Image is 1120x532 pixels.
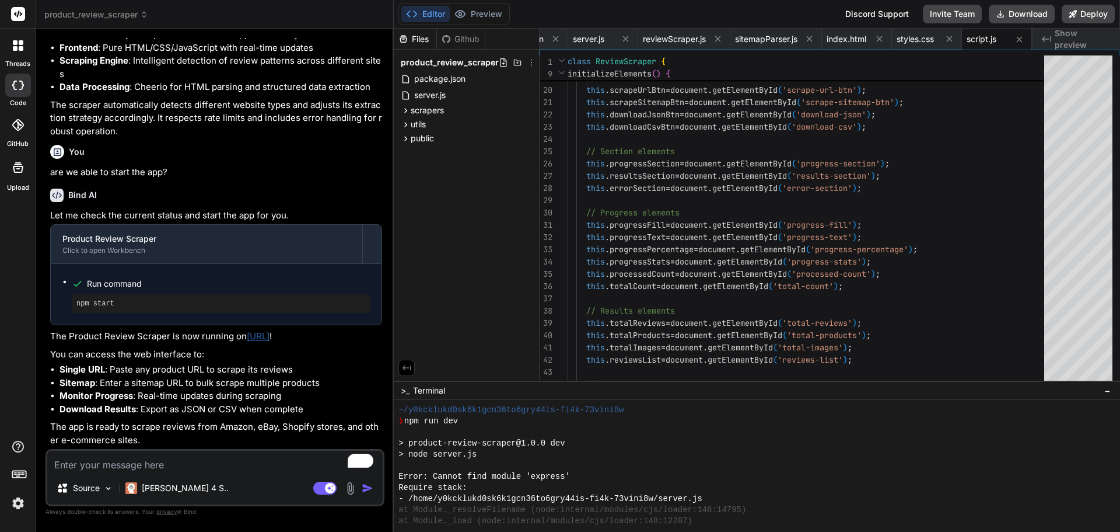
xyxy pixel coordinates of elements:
span: ; [876,171,880,181]
span: 'progress-percentage' [810,244,908,255]
span: document [670,220,708,230]
span: this [586,121,605,132]
span: 'total-count' [773,281,834,291]
div: 40 [540,329,552,342]
span: = [680,109,684,120]
span: document [680,269,717,279]
span: ) [656,68,661,79]
span: = [675,121,680,132]
span: ( [806,244,810,255]
span: document [689,97,726,107]
span: product_review_scraper [401,57,499,68]
span: . [708,232,712,242]
button: Deploy [1062,5,1115,23]
span: 1 [540,56,552,68]
span: document [675,256,712,267]
span: ) [857,85,862,95]
li: : Cheerio for HTML parsing and structured data extraction [60,81,382,94]
label: threads [5,59,30,69]
span: ( [778,318,782,328]
span: . [703,342,708,353]
li: : Intelligent detection of review patterns across different sites [60,54,382,81]
span: . [698,281,703,291]
span: server.js [573,33,604,45]
span: utils [411,119,426,130]
span: getElementById [708,342,773,353]
span: ) [843,342,848,353]
span: = [666,318,670,328]
span: Run command [87,278,370,290]
span: = [675,171,680,181]
span: 'total-images' [778,342,843,353]
span: getElementById [712,85,778,95]
strong: Single URL [60,364,105,375]
span: // Results elements [586,305,675,316]
span: document [684,158,722,169]
div: 33 [540,244,552,256]
span: 'total-reviews' [782,318,852,328]
span: ; [899,97,904,107]
span: this [586,354,605,365]
span: document [698,244,736,255]
div: 23 [540,121,552,133]
span: ~/y0kcklukd0sk6k1gcn36to6gry44is-fi4k-73vini8w [398,405,624,416]
span: ; [885,158,890,169]
span: = [666,183,670,193]
span: product_review_scraper [44,9,148,20]
div: 28 [540,182,552,194]
span: . [726,97,731,107]
span: getElementById [726,158,792,169]
p: [PERSON_NAME] 4 S.. [142,482,229,494]
p: Source [73,482,100,494]
span: document [684,109,722,120]
span: ( [796,97,801,107]
span: ( [652,68,656,79]
span: . [708,85,712,95]
span: = [684,97,689,107]
span: = [661,354,666,365]
span: = [661,342,666,353]
span: npm run dev [404,416,458,427]
span: = [670,330,675,340]
span: scrapers [411,105,444,116]
span: ) [862,330,866,340]
span: document [661,281,698,291]
span: getElementById [712,183,778,193]
span: this [586,183,605,193]
span: 'progress-stats' [787,256,862,267]
span: 'download-csv' [792,121,857,132]
span: ) [852,232,857,242]
strong: Data Processing [60,81,129,92]
span: this [586,269,605,279]
li: : Paste any product URL to scrape its reviews [60,363,382,377]
span: ( [787,121,792,132]
span: = [680,158,684,169]
span: Show preview [1055,27,1111,51]
span: ; [871,109,876,120]
textarea: To enrich screen reader interactions, please activate Accessibility in Grammarly extension settings [47,451,383,472]
span: 'error-section' [782,183,852,193]
span: ( [787,269,792,279]
span: // Error elements [586,379,666,390]
div: Github [437,33,485,45]
li: : Enter a sitemap URL to bulk scrape multiple products [60,377,382,390]
div: 31 [540,219,552,231]
div: 35 [540,268,552,280]
span: . [605,330,610,340]
span: = [656,281,661,291]
span: progressStats [610,256,670,267]
span: . [708,220,712,230]
span: = [675,269,680,279]
div: Discord Support [838,5,916,23]
div: 22 [540,109,552,121]
span: styles.css [897,33,934,45]
div: 25 [540,145,552,158]
span: { [661,56,666,67]
span: getElementById [726,109,792,120]
span: getElementById [717,330,782,340]
p: The scraper automatically detects different website types and adjusts its extraction strategy acc... [50,99,382,138]
span: ; [862,85,866,95]
div: 30 [540,207,552,219]
strong: Scraping Engine [60,55,128,66]
img: icon [362,482,373,494]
